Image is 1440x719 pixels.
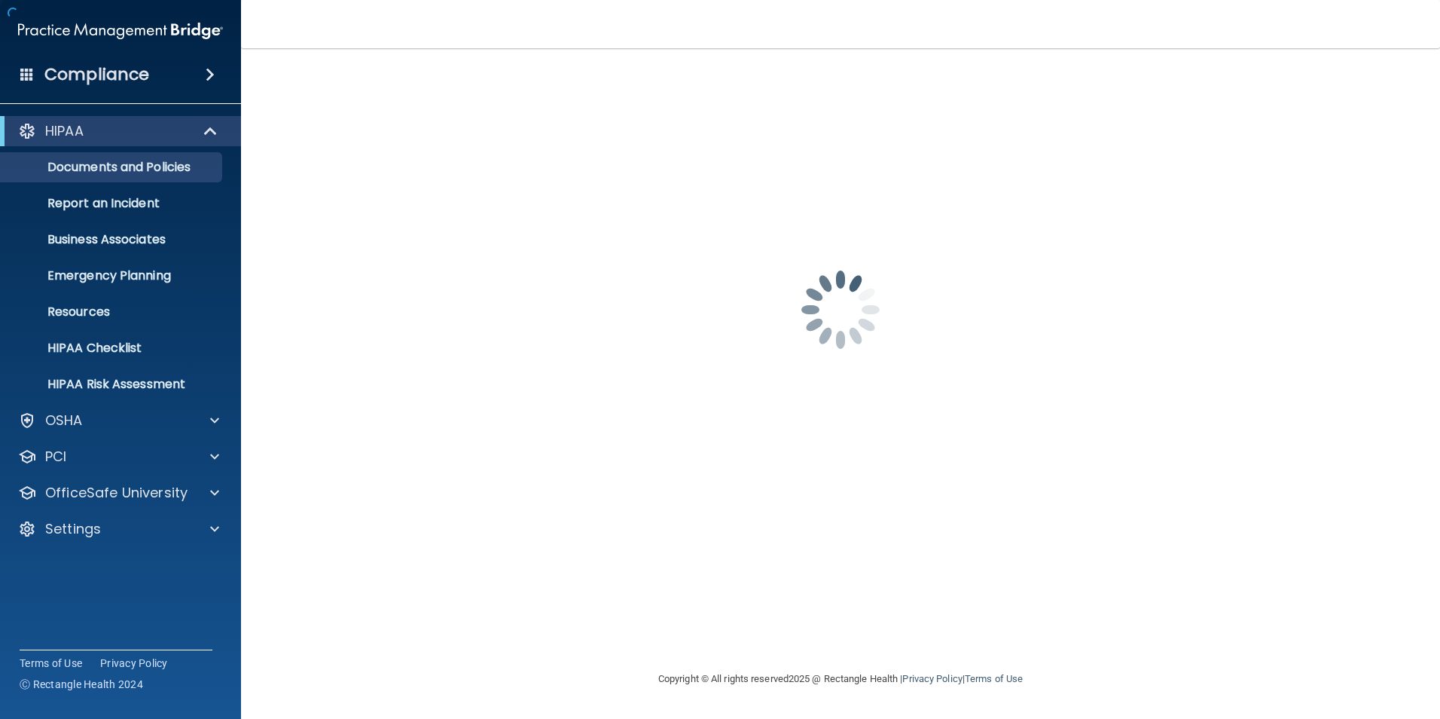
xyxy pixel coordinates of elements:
[10,377,215,392] p: HIPAA Risk Assessment
[20,677,143,692] span: Ⓒ Rectangle Health 2024
[18,520,219,538] a: Settings
[45,122,84,140] p: HIPAA
[10,160,215,175] p: Documents and Policies
[566,655,1115,703] div: Copyright © All rights reserved 2025 @ Rectangle Health | |
[10,232,215,247] p: Business Associates
[902,673,962,684] a: Privacy Policy
[18,16,223,46] img: PMB logo
[10,196,215,211] p: Report an Incident
[45,412,83,430] p: OSHA
[20,656,82,671] a: Terms of Use
[765,234,916,385] img: spinner.e123f6fc.gif
[45,448,66,466] p: PCI
[10,268,215,283] p: Emergency Planning
[18,484,219,502] a: OfficeSafe University
[45,484,188,502] p: OfficeSafe University
[965,673,1023,684] a: Terms of Use
[100,656,168,671] a: Privacy Policy
[10,304,215,320] p: Resources
[18,122,218,140] a: HIPAA
[44,64,149,85] h4: Compliance
[1179,612,1422,672] iframe: Drift Widget Chat Controller
[18,412,219,430] a: OSHA
[10,341,215,356] p: HIPAA Checklist
[18,448,219,466] a: PCI
[45,520,101,538] p: Settings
